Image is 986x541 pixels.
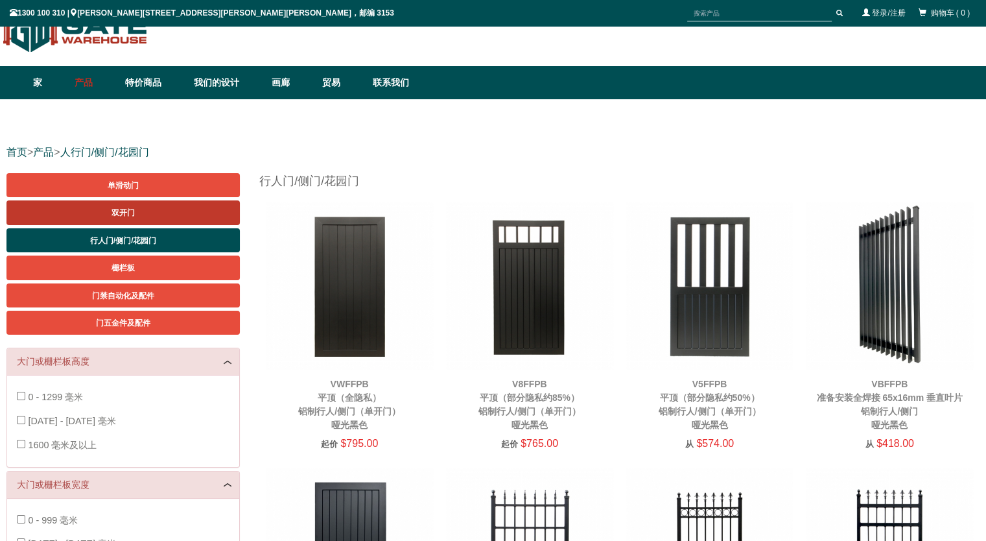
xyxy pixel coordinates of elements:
font: VWFFPB [331,379,369,389]
a: VWFFPB平顶（全隐私）铝制行人/侧门（单开门）哑光黑色 [298,379,401,430]
font: 行人门/侧门/花园门 [90,236,157,245]
a: 贸易 [316,66,366,99]
font: > [27,147,33,158]
a: 大门或栅栏板高度 [17,355,229,368]
a: 栅栏板 [6,256,240,280]
font: 我们的设计 [194,77,239,88]
font: [DATE] - [DATE] 毫米 [28,416,115,426]
font: 平顶（部分隐私约85%） [480,392,580,403]
a: 特价商品 [119,66,187,99]
a: 产品 [68,66,119,99]
font: $765.00 [521,438,558,449]
font: 特价商品 [125,77,161,88]
font: 购物车 ( 0 ) [930,8,970,18]
font: 0 - 1299 毫米 [28,392,83,402]
font: V8FFPB [512,379,547,389]
a: 人行门/侧门/花园门 [60,147,149,158]
font: 大门或栅栏板宽度 [17,479,89,490]
a: 产品 [33,147,54,158]
font: $574.00 [696,438,734,449]
font: 哑光黑色 [691,420,727,430]
font: 门禁自动化及配件 [92,291,154,300]
font: 1300 100 310 | [18,8,69,18]
img: VWFFPB - 平顶（全隐私） - 铝合金行人/侧门（单开门） - 哑光黑色 - 门仓库 [266,202,433,370]
a: 单滑动门 [6,173,240,197]
img: V8FFPB - 平顶（部分隐私约85%） - 铝合金行人/侧门（单开门） - 哑光黑色 - 门仓库 [446,202,613,370]
a: 大门或栅栏板宽度 [17,478,229,492]
font: 画廊 [272,77,290,88]
font: [PERSON_NAME][STREET_ADDRESS][PERSON_NAME][PERSON_NAME]，邮编 3153 [77,8,394,18]
font: 双开门 [112,208,135,217]
font: 起价 [321,439,338,449]
a: 联系我们 [366,66,409,99]
img: V5FFPB - 平顶（部分隐私约 50%） - 铝合金行人/侧门（单开门） - 哑光黑色 - 门仓库 [626,202,793,370]
font: 起价 [501,439,518,449]
a: 门五金件及配件 [6,311,240,335]
a: 门禁自动化及配件 [6,283,240,307]
font: 单滑动门 [108,181,139,190]
font: 哑光黑色 [331,420,368,430]
a: 登录/注册 [872,8,905,18]
a: V8FFPB平顶（部分隐私约85%）铝制行人/侧门（单开门）哑光黑色 [478,379,581,430]
a: 双开门 [6,200,240,224]
font: 平顶（全隐私） [318,392,381,403]
font: 0 - 999 毫米 [28,515,78,525]
input: 搜索产品 [687,5,832,21]
font: 家 [33,77,42,88]
font: $795.00 [340,438,378,449]
a: 首页 [6,147,27,158]
font: 栅栏板 [112,263,135,272]
a: 行人门/侧门/花园门 [6,228,240,252]
font: 联系我们 [373,77,409,88]
iframe: LiveChat chat widget [727,194,986,496]
font: 大门或栅栏板高度 [17,356,89,367]
font: > [54,147,60,158]
a: 画廊 [265,66,316,99]
font: 1600 毫米及以上 [28,440,97,450]
a: 家 [33,66,68,99]
font: V5FFPB [692,379,727,389]
font: 产品 [75,77,93,88]
font: 行人门/侧门/花园门 [259,174,359,187]
a: V5FFPB平顶（部分隐私约50%）铝制行人/侧门（单开门）哑光黑色 [659,379,761,430]
a: 我们的设计 [187,66,265,99]
font: 贸易 [322,77,340,88]
font: 铝制行人/侧门（单开门） [478,406,581,416]
font: 门五金件及配件 [96,319,150,328]
font: 平顶（部分隐私约50%） [659,392,759,403]
font: 从 [685,439,694,449]
font: 哑光黑色 [511,420,548,430]
font: 铝制行人/侧门（单开门） [298,406,401,416]
font: 铝制行人/侧门（单开门） [659,406,761,416]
